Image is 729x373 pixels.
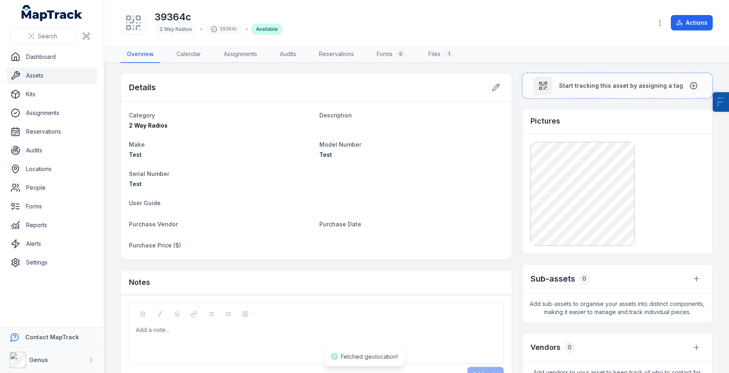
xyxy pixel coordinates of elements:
span: 2 Way Radios [159,26,192,32]
span: Add sub-assets to organise your assets into distinct components, making it easier to manage and t... [522,293,712,323]
h2: Details [129,82,156,93]
a: Reservations [7,124,97,140]
span: 2 Way Radios [129,122,168,129]
a: Audits [7,142,97,158]
h3: Notes [129,277,150,288]
a: Overview [120,46,160,63]
span: Search [38,32,57,40]
a: Forms0 [370,46,412,63]
span: Description [319,112,352,119]
a: People [7,180,97,196]
span: Test [129,180,142,187]
a: Reservations [312,46,360,63]
span: Purchase Date [319,221,361,228]
span: User Guide [129,200,161,206]
a: Audits [273,46,303,63]
span: Test [319,151,332,158]
button: Start tracking this asset by assigning a tag [522,73,713,99]
h1: 39364c [155,11,283,24]
div: 39364c [206,24,242,35]
button: Search [10,28,75,44]
a: Assets [7,67,97,84]
span: Fetched geolocation! [341,353,398,360]
h3: Vendors [530,342,561,353]
strong: Contact MapTrack [25,334,79,340]
button: Actions [671,15,713,30]
span: Serial Number [129,170,169,177]
a: Dashboard [7,49,97,65]
a: Locations [7,161,97,177]
h3: Pictures [530,115,560,127]
a: MapTrack [22,5,83,21]
span: Start tracking this asset by assigning a tag [559,82,683,90]
a: Files1 [422,46,460,63]
span: Purchase Price ($) [129,242,181,249]
a: Calendar [170,46,207,63]
div: Available [251,24,283,35]
a: Alerts [7,236,97,252]
div: 1 [444,49,454,59]
a: Settings [7,254,97,271]
span: Test [129,151,142,158]
a: Forms [7,198,97,215]
span: Model Number [319,141,361,148]
strong: Genus [29,356,48,363]
div: 0 [564,342,575,353]
span: Purchase Vendor [129,221,178,228]
div: 0 [578,273,590,284]
h2: Sub-assets [530,273,575,284]
div: 0 [396,49,406,59]
a: Assignments [7,105,97,121]
span: Make [129,141,145,148]
a: Reports [7,217,97,233]
a: Kits [7,86,97,102]
span: Category [129,112,155,119]
a: Assignments [217,46,264,63]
